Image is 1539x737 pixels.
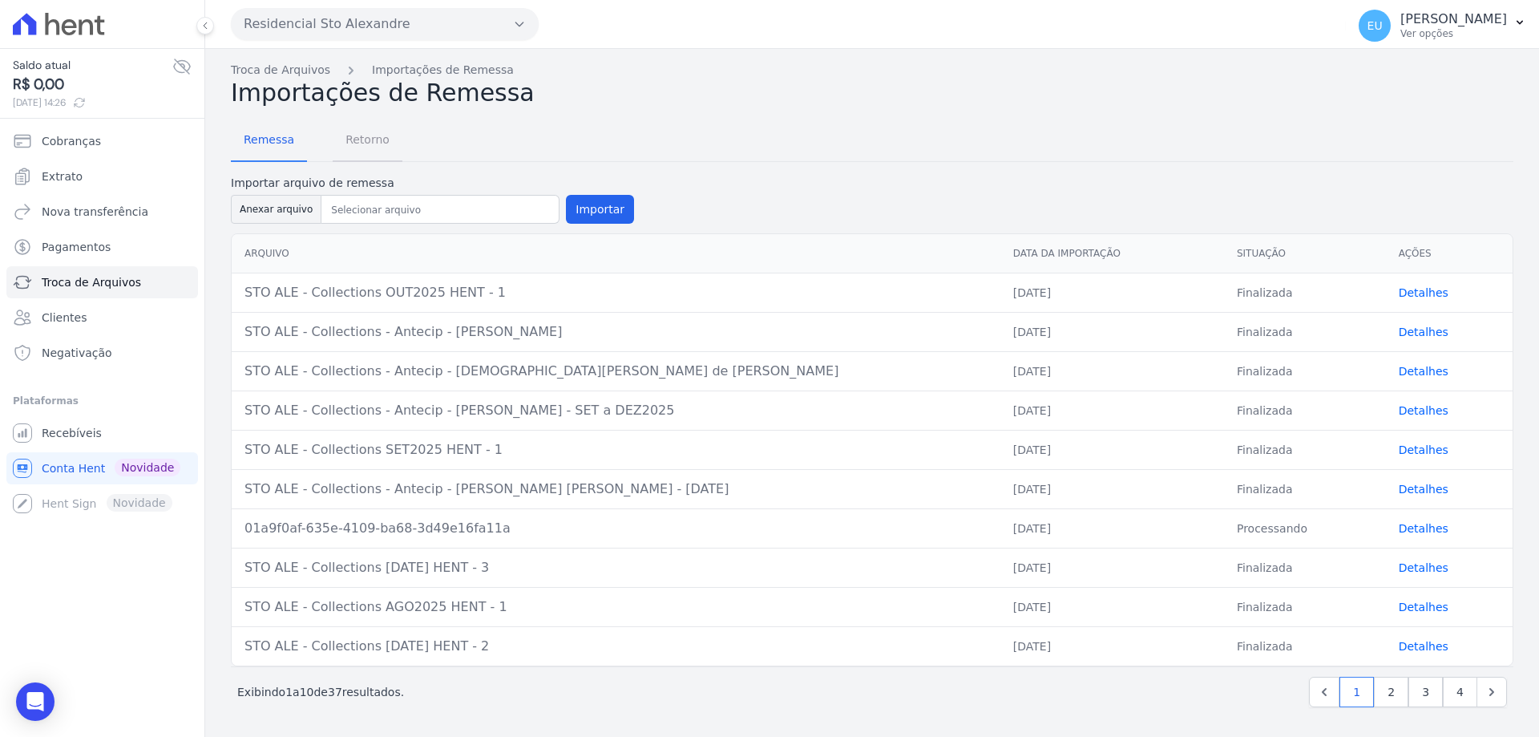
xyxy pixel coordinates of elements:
[13,391,192,411] div: Plataformas
[234,124,304,156] span: Remessa
[1000,273,1224,312] td: [DATE]
[244,597,988,617] div: STO ALE - Collections AGO2025 HENT - 1
[1000,234,1224,273] th: Data da Importação
[1400,27,1507,40] p: Ver opções
[1224,587,1386,626] td: Finalizada
[1224,626,1386,666] td: Finalizada
[1399,522,1448,535] a: Detalhes
[1386,234,1513,273] th: Ações
[1000,587,1224,626] td: [DATE]
[566,195,634,224] button: Importar
[1000,312,1224,351] td: [DATE]
[13,125,192,520] nav: Sidebar
[1374,677,1408,707] a: 2
[244,322,988,342] div: STO ALE - Collections - Antecip - [PERSON_NAME]
[1399,326,1448,338] a: Detalhes
[1367,20,1383,31] span: EU
[1224,430,1386,469] td: Finalizada
[6,337,198,369] a: Negativação
[1399,640,1448,653] a: Detalhes
[1408,677,1443,707] a: 3
[231,175,634,192] label: Importar arquivo de remessa
[1339,677,1374,707] a: 1
[231,79,1513,107] h2: Importações de Remessa
[42,239,111,255] span: Pagamentos
[42,204,148,220] span: Nova transferência
[1400,11,1507,27] p: [PERSON_NAME]
[1399,365,1448,378] a: Detalhes
[328,686,342,699] span: 37
[1000,626,1224,666] td: [DATE]
[1000,508,1224,548] td: [DATE]
[1000,351,1224,391] td: [DATE]
[6,231,198,263] a: Pagamentos
[13,95,172,110] span: [DATE] 14:26
[1399,601,1448,613] a: Detalhes
[244,558,988,577] div: STO ALE - Collections [DATE] HENT - 3
[1224,312,1386,351] td: Finalizada
[1443,677,1477,707] a: 4
[1000,469,1224,508] td: [DATE]
[1399,443,1448,456] a: Detalhes
[1224,234,1386,273] th: Situação
[1399,561,1448,574] a: Detalhes
[244,480,988,499] div: STO ALE - Collections - Antecip - [PERSON_NAME] [PERSON_NAME] - [DATE]
[1476,677,1507,707] a: Next
[372,62,514,79] a: Importações de Remessa
[16,682,55,721] div: Open Intercom Messenger
[1224,391,1386,430] td: Finalizada
[6,196,198,228] a: Nova transferência
[244,440,988,460] div: STO ALE - Collections SET2025 HENT - 1
[1224,508,1386,548] td: Processando
[1399,404,1448,417] a: Detalhes
[6,417,198,449] a: Recebíveis
[1000,391,1224,430] td: [DATE]
[231,195,321,224] button: Anexar arquivo
[231,120,307,162] a: Remessa
[244,362,988,381] div: STO ALE - Collections - Antecip - [DEMOGRAPHIC_DATA][PERSON_NAME] de [PERSON_NAME]
[231,62,1513,79] nav: Breadcrumb
[237,684,404,700] p: Exibindo a de resultados.
[1224,469,1386,508] td: Finalizada
[42,460,105,476] span: Conta Hent
[42,133,101,149] span: Cobranças
[42,345,112,361] span: Negativação
[6,266,198,298] a: Troca de Arquivos
[231,8,539,40] button: Residencial Sto Alexandre
[1399,483,1448,496] a: Detalhes
[1346,3,1539,48] button: EU [PERSON_NAME] Ver opções
[232,234,1000,273] th: Arquivo
[6,452,198,484] a: Conta Hent Novidade
[42,168,83,184] span: Extrato
[1224,351,1386,391] td: Finalizada
[42,310,87,326] span: Clientes
[231,62,330,79] a: Troca de Arquivos
[336,124,399,156] span: Retorno
[333,120,402,162] a: Retorno
[1224,548,1386,587] td: Finalizada
[244,283,988,302] div: STO ALE - Collections OUT2025 HENT - 1
[1224,273,1386,312] td: Finalizada
[1000,430,1224,469] td: [DATE]
[6,125,198,157] a: Cobranças
[1309,677,1339,707] a: Previous
[244,637,988,656] div: STO ALE - Collections [DATE] HENT - 2
[244,401,988,420] div: STO ALE - Collections - Antecip - [PERSON_NAME] - SET a DEZ2025
[42,425,102,441] span: Recebíveis
[42,274,141,290] span: Troca de Arquivos
[13,74,172,95] span: R$ 0,00
[13,57,172,74] span: Saldo atual
[325,200,555,220] input: Selecionar arquivo
[1399,286,1448,299] a: Detalhes
[6,160,198,192] a: Extrato
[285,686,293,699] span: 1
[300,686,314,699] span: 10
[1000,548,1224,587] td: [DATE]
[115,459,180,476] span: Novidade
[244,519,988,538] div: 01a9f0af-635e-4109-ba68-3d49e16fa11a
[6,302,198,334] a: Clientes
